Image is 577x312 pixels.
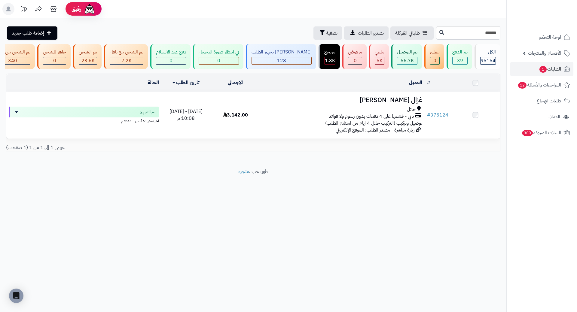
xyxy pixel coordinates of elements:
span: زيارة مباشرة - مصدر الطلب: الموقع الإلكتروني [336,126,414,134]
div: 0 [348,57,362,64]
a: إضافة طلب جديد [7,26,57,40]
div: 128 [252,57,311,64]
a: طلباتي المُوكلة [390,26,434,40]
a: ملغي 5K [368,44,390,69]
div: مرفوض [348,49,362,56]
span: تصدير الطلبات [358,29,384,37]
div: 7223 [110,57,143,64]
span: 128 [277,57,286,64]
a: جاهز للشحن 0 [36,44,72,69]
a: في انتظار صورة التحويل 0 [192,44,245,69]
div: 1813 [325,57,335,64]
a: تحديثات المنصة [16,3,31,17]
span: 3,142.00 [223,111,248,119]
span: 0 [354,57,357,64]
div: اخر تحديث: أمس - 5:43 م [9,117,159,124]
a: العملاء [510,110,573,124]
a: تم الشحن مع ناقل 7.2K [103,44,149,69]
div: تم الشحن مع ناقل [110,49,143,56]
a: تصدير الطلبات [344,26,389,40]
span: 1.8K [325,57,335,64]
div: الكل [480,49,496,56]
div: Open Intercom Messenger [9,289,23,303]
span: الأقسام والمنتجات [528,49,561,57]
div: 4975 [375,57,384,64]
span: طلباتي المُوكلة [395,29,420,37]
div: تم الشحن [79,49,97,56]
div: عرض 1 إلى 1 من 1 (1 صفحات) [2,144,253,151]
span: 0 [53,57,56,64]
span: 39 [457,57,463,64]
span: 5K [377,57,383,64]
div: 0 [43,57,66,64]
div: 0 [156,57,186,64]
a: السلات المتروكة300 [510,126,573,140]
span: 95154 [481,57,496,64]
div: ملغي [375,49,384,56]
a: تم الدفع 39 [445,44,473,69]
a: # [427,79,430,86]
div: [PERSON_NAME] تجهيز الطلب [252,49,312,56]
div: 56680 [397,57,417,64]
span: 0 [433,57,436,64]
div: 39 [453,57,467,64]
a: المراجعات والأسئلة12 [510,78,573,92]
span: إضافة طلب جديد [12,29,44,37]
span: 0 [217,57,220,64]
a: تم التوصيل 56.7K [390,44,423,69]
span: حائل [407,106,416,113]
span: 12 [518,82,527,89]
span: 300 [522,129,533,137]
span: طلبات الإرجاع [537,97,561,105]
span: # [427,111,430,119]
span: 340 [8,57,17,64]
span: السلات المتروكة [521,129,561,137]
div: 23559 [79,57,97,64]
img: logo-2.png [536,10,571,23]
a: #375124 [427,111,448,119]
a: دفع عند الاستلام 0 [149,44,192,69]
span: الطلبات [539,65,561,73]
div: 0 [199,57,239,64]
div: في انتظار صورة التحويل [199,49,239,56]
div: تم التوصيل [397,49,417,56]
div: 0 [430,57,439,64]
span: 23.6K [81,57,95,64]
span: تصفية [326,29,337,37]
span: توصيل وتركيب (التركيب خلال 4 ايام من استلام الطلب) [325,120,422,127]
div: جاهز للشحن [43,49,66,56]
div: معلق [430,49,440,56]
h3: غزال [PERSON_NAME] [263,97,422,104]
div: مرتجع [324,49,335,56]
span: المراجعات والأسئلة [517,81,561,89]
button: تصفية [313,26,342,40]
img: ai-face.png [84,3,96,15]
a: مرتجع 1.8K [317,44,341,69]
a: العميل [409,79,422,86]
a: الكل95154 [473,44,502,69]
span: 1 [539,66,547,73]
a: طلبات الإرجاع [510,94,573,108]
a: الإجمالي [228,79,243,86]
a: الطلبات1 [510,62,573,76]
a: تم الشحن 23.6K [72,44,103,69]
span: 7.2K [121,57,132,64]
span: رفيق [72,5,81,13]
span: 56.7K [401,57,414,64]
a: مرفوض 0 [341,44,368,69]
span: تم التجهيز [140,109,155,115]
span: [DATE] - [DATE] 10:08 م [169,108,203,122]
a: [PERSON_NAME] تجهيز الطلب 128 [245,44,317,69]
div: دفع عند الاستلام [156,49,186,56]
span: لوحة التحكم [539,33,561,41]
a: الحالة [148,79,159,86]
span: 0 [169,57,172,64]
span: العملاء [548,113,560,121]
span: تابي - قسّمها على 4 دفعات بدون رسوم ولا فوائد [329,113,414,120]
div: تم الدفع [452,49,468,56]
a: معلق 0 [423,44,445,69]
a: لوحة التحكم [510,30,573,44]
a: تاريخ الطلب [172,79,200,86]
a: متجرة [238,168,249,175]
